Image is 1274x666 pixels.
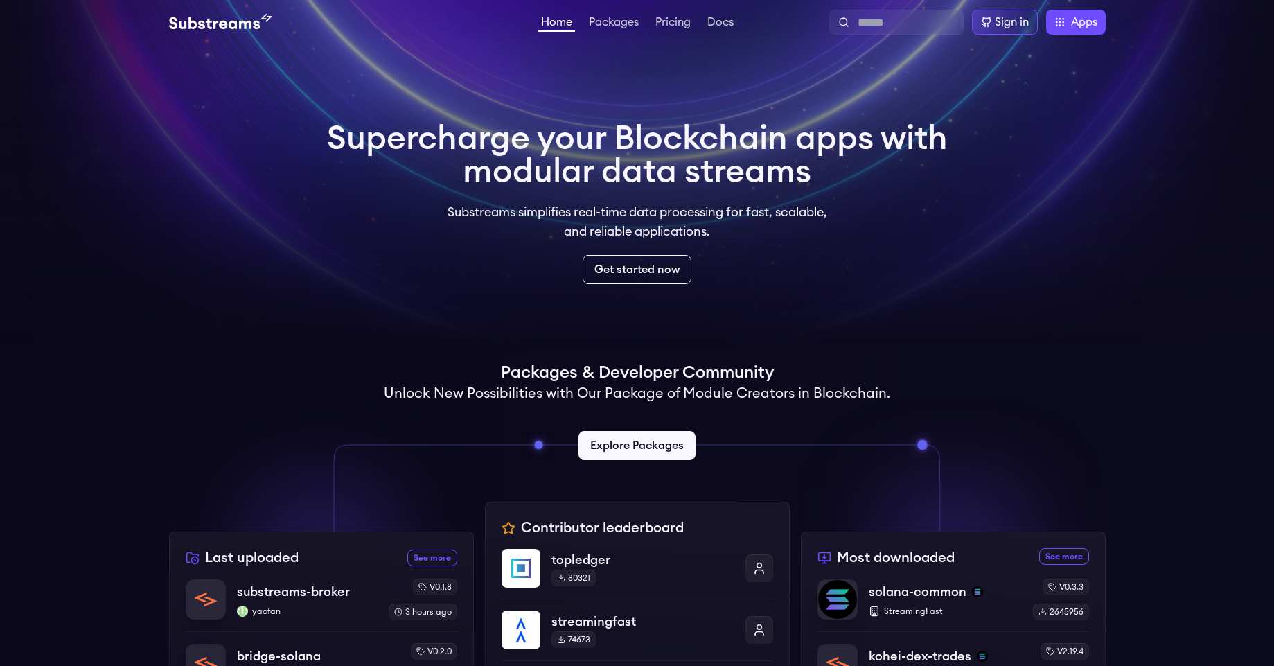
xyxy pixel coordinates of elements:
p: streamingfast [551,612,734,631]
a: See more recently uploaded packages [407,550,457,566]
h2: Unlock New Possibilities with Our Package of Module Creators in Blockchain. [384,384,890,403]
img: solana-common [818,580,857,619]
a: Docs [705,17,736,30]
p: solana-common [869,582,966,602]
div: v2.19.4 [1041,643,1089,660]
div: 2645956 [1033,604,1089,620]
a: Packages [586,17,642,30]
span: Apps [1071,14,1097,30]
a: Explore Packages [578,431,696,460]
a: streamingfaststreamingfast74673 [502,599,773,660]
img: Substream's logo [169,14,272,30]
a: Home [538,17,575,32]
div: 3 hours ago [389,604,457,620]
img: yaofan [237,606,248,617]
p: topledger [551,550,734,570]
img: streamingfast [502,611,540,649]
div: Sign in [995,14,1029,30]
p: yaofan [237,606,378,617]
div: 80321 [551,570,596,586]
a: Get started now [583,255,691,284]
p: substreams-broker [237,582,350,602]
a: Sign in [972,10,1038,35]
a: substreams-brokersubstreams-brokeryaofanyaofanv0.1.83 hours ago [186,579,457,631]
p: Substreams simplifies real-time data processing for fast, scalable, and reliable applications. [438,202,837,241]
p: kohei-dex-trades [869,647,971,666]
img: solana [977,651,988,662]
img: topledger [502,549,540,588]
div: 74673 [551,631,596,648]
p: StreamingFast [869,606,1022,617]
a: Pricing [653,17,693,30]
a: See more most downloaded packages [1039,548,1089,565]
a: topledgertopledger80321 [502,549,773,599]
div: v0.3.3 [1043,579,1089,595]
h1: Supercharge your Blockchain apps with modular data streams [327,122,948,189]
img: substreams-broker [186,580,225,619]
img: solana [972,586,983,597]
div: v0.1.8 [413,579,457,595]
p: bridge-solana [237,647,321,666]
h1: Packages & Developer Community [501,362,774,384]
a: solana-commonsolana-commonsolanaStreamingFastv0.3.32645956 [817,579,1089,631]
div: v0.2.0 [411,643,457,660]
